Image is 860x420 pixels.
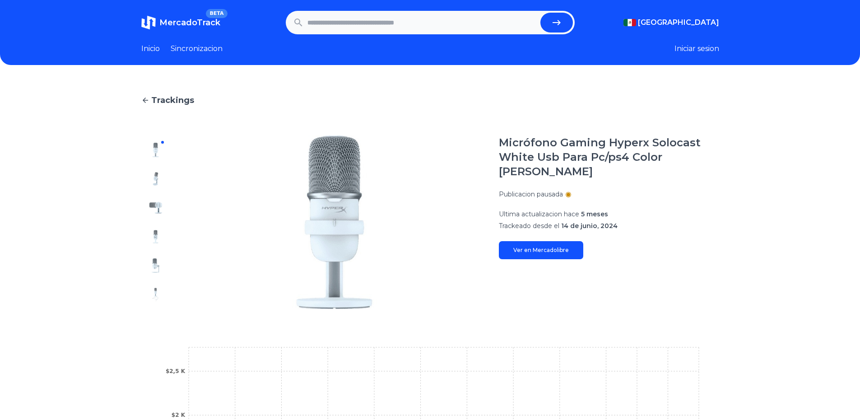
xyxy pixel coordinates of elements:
span: BETA [206,9,227,18]
a: Inicio [141,43,160,54]
button: [GEOGRAPHIC_DATA] [623,17,719,28]
span: Ultima actualizacion hace [499,210,579,218]
h1: Micrófono Gaming Hyperx Solocast White Usb Para Pc/ps4 Color [PERSON_NAME] [499,135,719,179]
img: Micrófono Gaming Hyperx Solocast White Usb Para Pc/ps4 Color Blanco [149,143,163,157]
span: [GEOGRAPHIC_DATA] [638,17,719,28]
img: Mexico [623,19,636,26]
img: Micrófono Gaming Hyperx Solocast White Usb Para Pc/ps4 Color Blanco [149,287,163,302]
a: Trackings [141,94,719,107]
img: Micrófono Gaming Hyperx Solocast White Usb Para Pc/ps4 Color Blanco [188,135,481,309]
img: Micrófono Gaming Hyperx Solocast White Usb Para Pc/ps4 Color Blanco [149,172,163,186]
img: Micrófono Gaming Hyperx Solocast White Usb Para Pc/ps4 Color Blanco [149,229,163,244]
p: Publicacion pausada [499,190,563,199]
tspan: $2,5 K [165,368,185,374]
span: Trackeado desde el [499,222,559,230]
a: Sincronizacion [171,43,223,54]
a: MercadoTrackBETA [141,15,220,30]
span: MercadoTrack [159,18,220,28]
img: Micrófono Gaming Hyperx Solocast White Usb Para Pc/ps4 Color Blanco [149,201,163,215]
img: MercadoTrack [141,15,156,30]
a: Ver en Mercadolibre [499,241,583,259]
button: Iniciar sesion [674,43,719,54]
img: Micrófono Gaming Hyperx Solocast White Usb Para Pc/ps4 Color Blanco [149,258,163,273]
span: 5 meses [581,210,608,218]
span: Trackings [151,94,194,107]
tspan: $2 K [171,412,185,418]
span: 14 de junio, 2024 [561,222,618,230]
